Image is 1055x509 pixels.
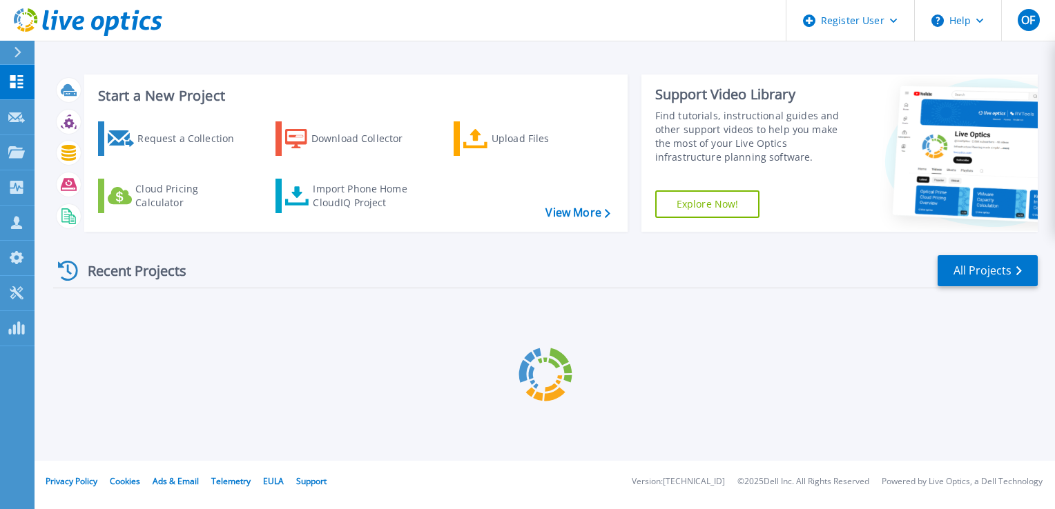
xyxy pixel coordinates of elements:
[632,477,725,486] li: Version: [TECHNICAL_ID]
[153,475,199,487] a: Ads & Email
[211,475,251,487] a: Telemetry
[296,475,327,487] a: Support
[275,121,429,156] a: Download Collector
[46,475,97,487] a: Privacy Policy
[1021,14,1035,26] span: OF
[98,121,252,156] a: Request a Collection
[492,125,602,152] div: Upload Files
[655,109,854,164] div: Find tutorials, instructional guides and other support videos to help you make the most of your L...
[53,254,205,288] div: Recent Projects
[263,475,284,487] a: EULA
[938,255,1038,286] a: All Projects
[655,86,854,103] div: Support Video Library
[98,179,252,213] a: Cloud Pricing Calculator
[655,190,760,218] a: Explore Now!
[454,121,608,156] a: Upload Files
[313,182,420,210] div: Import Phone Home CloudIQ Project
[737,477,869,486] li: © 2025 Dell Inc. All Rights Reserved
[137,125,248,152] div: Request a Collection
[311,125,422,152] div: Download Collector
[98,88,610,103] h3: Start a New Project
[545,206,610,219] a: View More
[882,477,1043,486] li: Powered by Live Optics, a Dell Technology
[135,182,246,210] div: Cloud Pricing Calculator
[110,475,140,487] a: Cookies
